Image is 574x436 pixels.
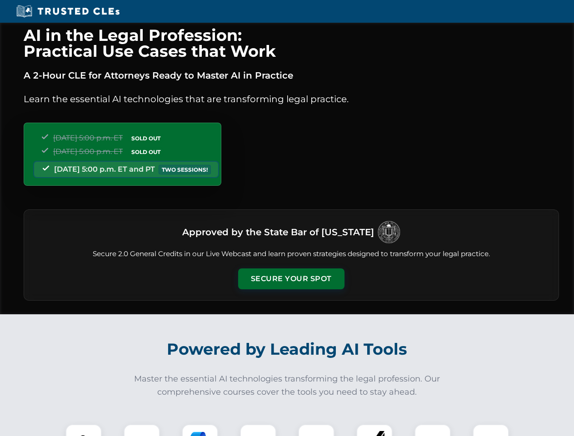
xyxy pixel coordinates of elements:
h1: AI in the Legal Profession: Practical Use Cases that Work [24,27,559,59]
span: SOLD OUT [128,134,164,143]
span: SOLD OUT [128,147,164,157]
span: [DATE] 5:00 p.m. ET [53,147,123,156]
img: Trusted CLEs [14,5,122,18]
p: Learn the essential AI technologies that are transforming legal practice. [24,92,559,106]
button: Secure Your Spot [238,268,344,289]
img: Logo [378,221,400,243]
h2: Powered by Leading AI Tools [35,333,539,365]
p: A 2-Hour CLE for Attorneys Ready to Master AI in Practice [24,68,559,83]
span: [DATE] 5:00 p.m. ET [53,134,123,142]
h3: Approved by the State Bar of [US_STATE] [182,224,374,240]
p: Secure 2.0 General Credits in our Live Webcast and learn proven strategies designed to transform ... [35,249,548,259]
p: Master the essential AI technologies transforming the legal profession. Our comprehensive courses... [128,372,446,399]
